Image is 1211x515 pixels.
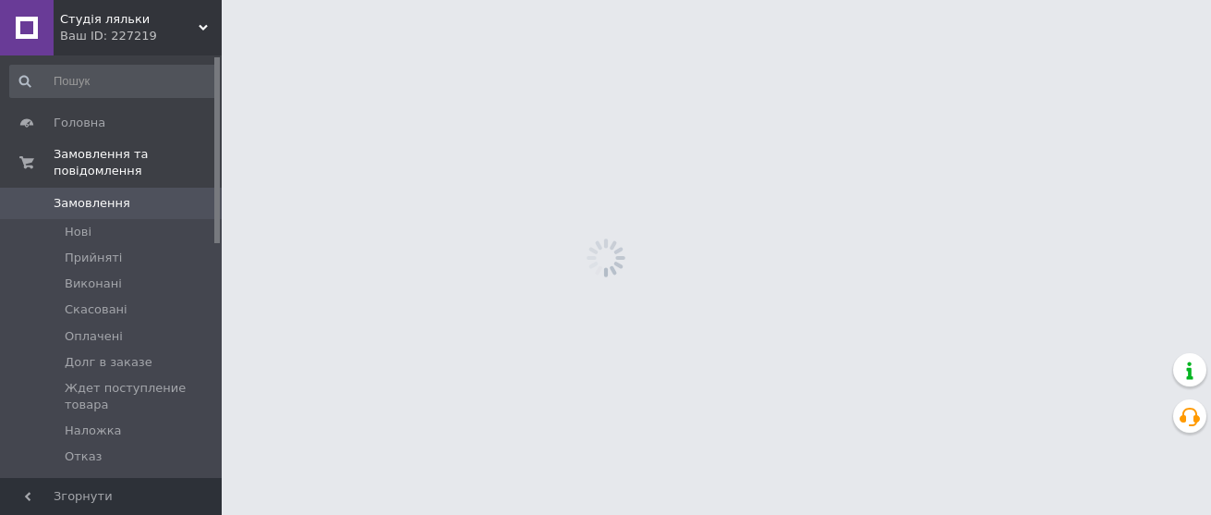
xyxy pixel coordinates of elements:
span: Отказ [65,448,103,465]
div: Ваш ID: 227219 [60,28,222,44]
span: Нові [65,224,91,240]
span: Головна [54,115,105,131]
span: Виконані [65,276,122,292]
input: Пошук [9,65,218,98]
span: Замовлення [54,195,130,212]
span: Оплачені [65,328,123,345]
span: Наложка [65,423,122,439]
span: Долг в заказе [65,354,152,371]
span: Отсрочка платежа [65,475,184,492]
span: Замовлення та повідомлення [54,146,222,179]
span: Ждет поступление товара [65,380,216,413]
span: Прийняті [65,250,122,266]
span: Студія ляльки [60,11,199,28]
span: Скасовані [65,301,127,318]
